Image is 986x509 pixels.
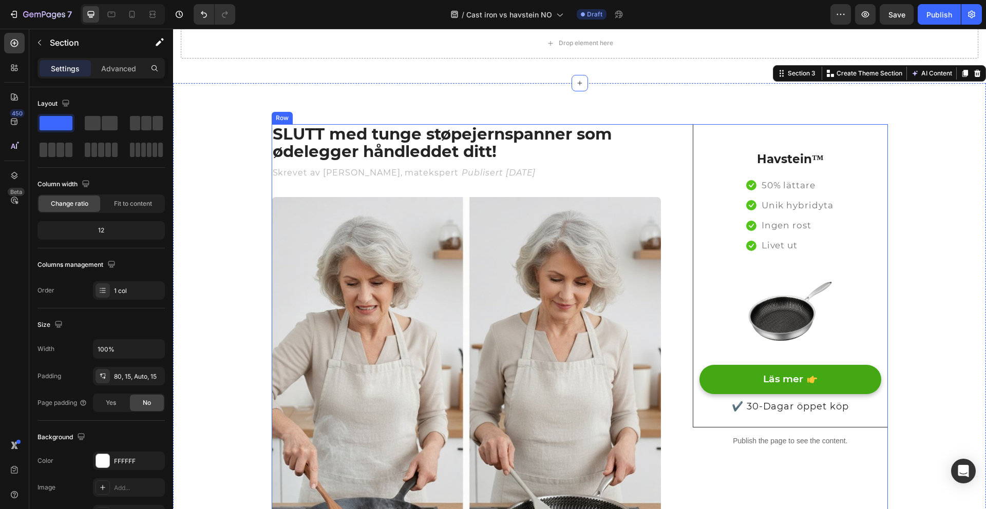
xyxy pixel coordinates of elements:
div: Column width [37,178,92,191]
i: Publisert [DATE] [289,139,363,149]
div: Size [37,318,65,332]
div: FFFFFF [114,457,162,466]
div: Section 3 [613,40,644,49]
div: 12 [40,223,163,238]
p: Ingen rost [589,190,639,204]
div: 450 [10,109,25,118]
div: 1 col [114,286,162,296]
span: No [143,398,151,407]
span: Save [888,10,905,19]
p: Settings [51,63,80,74]
p: Läs mer [590,344,630,357]
div: Row [101,85,118,94]
p: Publish the page to see the content. [520,407,714,418]
p: Livet ut [589,210,625,224]
div: Beta [8,188,25,196]
p: 7 [67,8,72,21]
div: Undo/Redo [194,4,235,25]
div: Order [37,286,54,295]
div: Rich Text Editor. Editing area: main [288,136,364,152]
div: Color [37,456,53,465]
span: Change ratio [51,199,88,208]
p: Create Theme Section [663,40,729,49]
p: Advanced [101,63,136,74]
p: ✔️ 30-Dagar öppet köp [527,370,707,385]
div: Add... [114,483,162,493]
p: 50% lättare [589,150,643,164]
span: Cast iron vs havstein NO [466,9,552,20]
iframe: Design area [173,29,986,509]
div: Layout [37,97,72,111]
button: 7 [4,4,77,25]
div: Columns management [37,258,118,272]
button: Save [880,4,914,25]
div: Publish [926,9,952,20]
p: Section [50,36,134,49]
input: Auto [93,340,164,358]
h2: Havstein™ [572,121,662,141]
div: Background [37,430,87,444]
p: Unik hybridyta [589,170,660,184]
div: Page padding [37,398,87,407]
span: Fit to content [114,199,152,208]
img: Alt Image [572,237,662,328]
button: <p>Läs mer</p> [526,336,708,365]
button: AI Content [736,38,781,51]
button: Publish [918,4,961,25]
div: Open Intercom Messenger [951,459,976,483]
span: Draft [587,10,602,19]
div: Image [37,483,55,492]
span: Yes [106,398,116,407]
div: 80, 15, Auto, 15 [114,372,162,381]
span: / [462,9,464,20]
div: Width [37,344,54,354]
div: Padding [37,371,61,381]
